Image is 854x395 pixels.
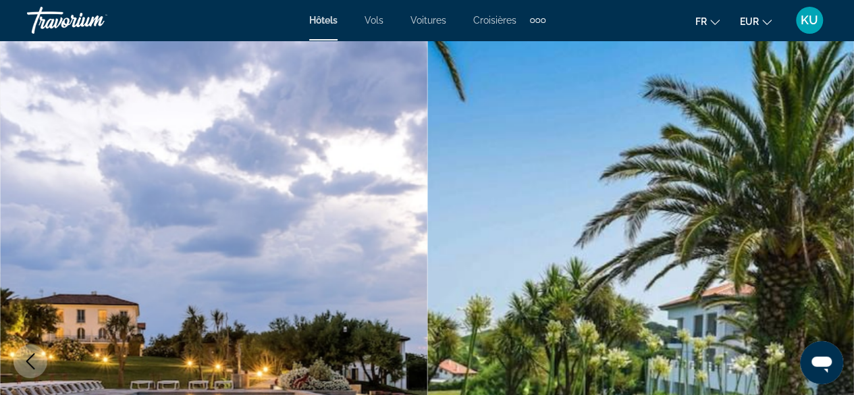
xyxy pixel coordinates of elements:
[27,3,162,38] a: Travorium
[740,11,772,31] button: Change currency
[740,16,759,27] span: EUR
[530,9,545,31] button: Extra navigation items
[792,6,827,34] button: User Menu
[695,16,707,27] span: fr
[14,344,47,378] button: Previous image
[695,11,720,31] button: Change language
[410,15,446,26] a: Voitures
[801,14,818,27] span: KU
[309,15,338,26] a: Hôtels
[800,341,843,384] iframe: Bouton de lancement de la fenêtre de messagerie
[365,15,383,26] a: Vols
[473,15,516,26] a: Croisières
